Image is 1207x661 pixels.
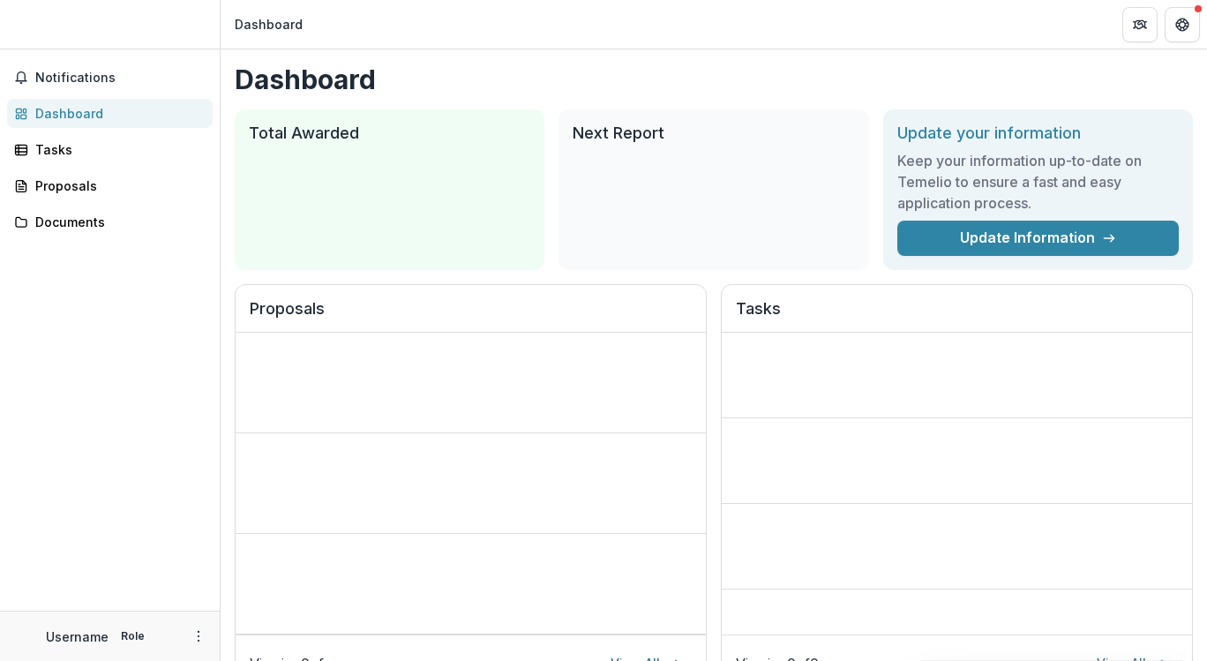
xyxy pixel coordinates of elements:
[116,628,150,644] p: Role
[249,124,530,143] h2: Total Awarded
[35,140,199,159] div: Tasks
[573,124,854,143] h2: Next Report
[1122,7,1158,42] button: Partners
[7,135,213,164] a: Tasks
[35,104,199,123] div: Dashboard
[897,221,1179,256] a: Update Information
[7,64,213,92] button: Notifications
[897,124,1179,143] h2: Update your information
[188,626,209,647] button: More
[35,71,206,86] span: Notifications
[7,207,213,237] a: Documents
[7,99,213,128] a: Dashboard
[228,11,310,37] nav: breadcrumb
[46,627,109,646] p: Username
[897,150,1179,214] h3: Keep your information up-to-date on Temelio to ensure a fast and easy application process.
[35,177,199,195] div: Proposals
[250,299,692,333] h2: Proposals
[736,299,1178,333] h2: Tasks
[1165,7,1200,42] button: Get Help
[235,15,303,34] div: Dashboard
[7,171,213,200] a: Proposals
[235,64,1193,95] h1: Dashboard
[35,213,199,231] div: Documents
